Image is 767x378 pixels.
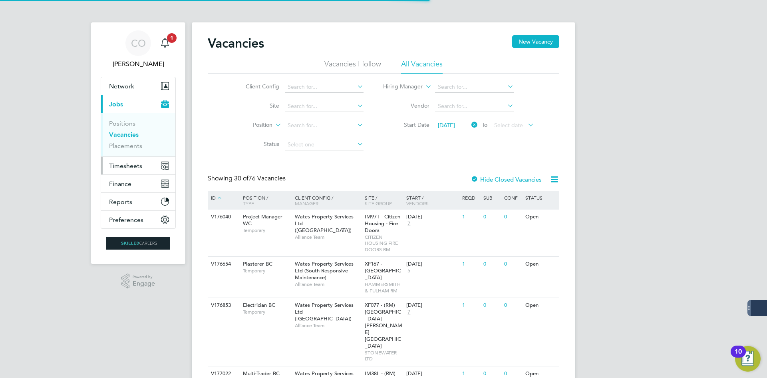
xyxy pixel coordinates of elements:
[243,268,291,274] span: Temporary
[285,120,364,131] input: Search for...
[243,309,291,315] span: Temporary
[133,274,155,280] span: Powered by
[404,191,460,210] div: Start /
[101,77,175,95] button: Network
[365,234,403,253] span: CITIZEN HOUSING FIRE DOORS RM
[460,298,481,313] div: 1
[365,350,403,362] span: STONEWATER LTD
[101,113,175,156] div: Jobs
[481,210,502,224] div: 0
[406,309,411,316] span: 7
[109,162,142,170] span: Timesheets
[460,210,481,224] div: 1
[406,302,458,309] div: [DATE]
[479,120,490,130] span: To
[523,191,558,204] div: Status
[401,59,443,74] li: All Vacancies
[523,257,558,272] div: Open
[109,82,134,90] span: Network
[481,191,502,204] div: Sub
[295,302,354,322] span: Wates Property Services Ltd ([GEOGRAPHIC_DATA])
[237,191,293,210] div: Position /
[523,210,558,224] div: Open
[109,180,131,188] span: Finance
[101,157,175,174] button: Timesheets
[157,30,173,56] a: 1
[377,83,423,91] label: Hiring Manager
[383,102,429,109] label: Vendor
[109,216,143,224] span: Preferences
[502,210,523,224] div: 0
[243,302,275,308] span: Electrician BC
[233,83,279,90] label: Client Config
[209,257,237,272] div: V176654
[435,101,514,112] input: Search for...
[365,260,401,281] span: XF167 - [GEOGRAPHIC_DATA]
[481,257,502,272] div: 0
[243,227,291,234] span: Temporary
[324,59,381,74] li: Vacancies I follow
[109,142,142,150] a: Placements
[285,139,364,150] input: Select one
[209,298,237,313] div: V176853
[109,198,132,206] span: Reports
[406,214,458,220] div: [DATE]
[243,200,254,206] span: Type
[735,352,742,362] div: 10
[285,101,364,112] input: Search for...
[234,174,248,182] span: 30 of
[502,257,523,272] div: 0
[243,260,272,267] span: Plasterer BC
[438,122,455,129] span: [DATE]
[109,120,135,127] a: Positions
[471,176,542,183] label: Hide Closed Vacancies
[101,59,176,69] span: Craig O'Donovan
[101,193,175,210] button: Reports
[208,174,287,183] div: Showing
[295,234,361,240] span: Alliance Team
[101,95,175,113] button: Jobs
[502,298,523,313] div: 0
[435,82,514,93] input: Search for...
[234,174,286,182] span: 76 Vacancies
[121,274,155,289] a: Powered byEngage
[406,268,411,274] span: 5
[365,302,402,349] span: XF077 - (RM) [GEOGRAPHIC_DATA] - [PERSON_NAME][GEOGRAPHIC_DATA]
[295,281,361,288] span: Alliance Team
[209,210,237,224] div: V176040
[460,257,481,272] div: 1
[295,260,354,281] span: Wates Property Services Ltd (South Responsive Maintenance)
[293,191,363,210] div: Client Config /
[295,200,318,206] span: Manager
[481,298,502,313] div: 0
[167,33,177,43] span: 1
[209,191,237,205] div: ID
[365,281,403,294] span: HAMMERSMITH & FULHAM RM
[285,82,364,93] input: Search for...
[243,213,282,227] span: Project Manager WC
[365,213,400,234] span: IM97T - Citizen Housing - Fire Doors
[295,213,354,234] span: Wates Property Services Ltd ([GEOGRAPHIC_DATA])
[101,211,175,228] button: Preferences
[383,121,429,128] label: Start Date
[133,280,155,287] span: Engage
[101,175,175,192] button: Finance
[233,102,279,109] label: Site
[406,261,458,268] div: [DATE]
[101,30,176,69] a: CO[PERSON_NAME]
[295,322,361,329] span: Alliance Team
[101,237,176,250] a: Go to home page
[233,140,279,148] label: Status
[523,298,558,313] div: Open
[460,191,481,204] div: Reqd
[502,191,523,204] div: Conf
[131,38,146,48] span: CO
[91,22,185,264] nav: Main navigation
[406,200,429,206] span: Vendors
[208,35,264,51] h2: Vacancies
[365,200,392,206] span: Site Group
[406,220,411,227] span: 7
[243,370,280,377] span: Multi-Trader BC
[406,370,458,377] div: [DATE]
[363,191,405,210] div: Site /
